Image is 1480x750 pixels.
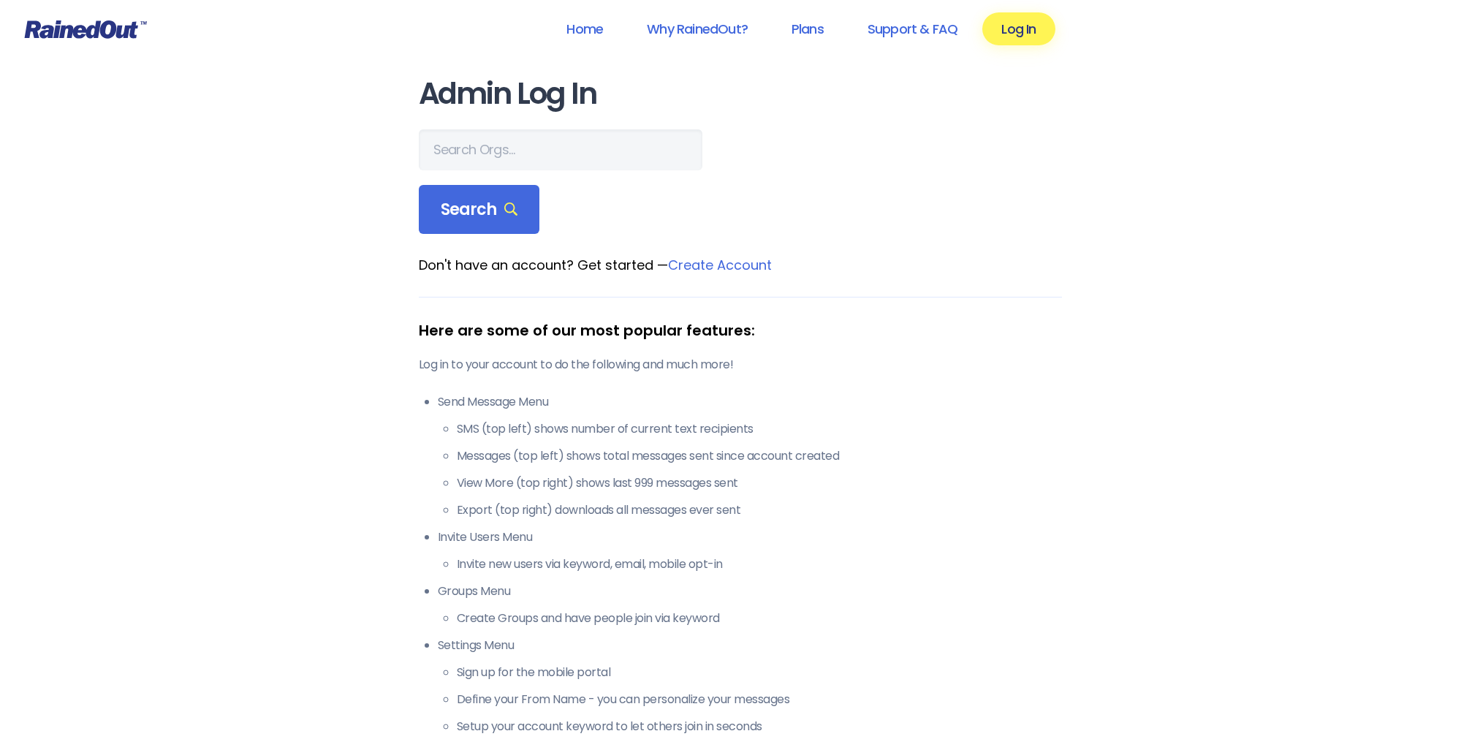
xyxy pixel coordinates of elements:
[419,129,702,170] input: Search Orgs…
[773,12,843,45] a: Plans
[441,200,518,220] span: Search
[419,319,1062,341] div: Here are some of our most popular features:
[457,447,1062,465] li: Messages (top left) shows total messages sent since account created
[457,501,1062,519] li: Export (top right) downloads all messages ever sent
[419,77,1062,110] h1: Admin Log In
[457,610,1062,627] li: Create Groups and have people join via keyword
[419,185,540,235] div: Search
[457,664,1062,681] li: Sign up for the mobile portal
[438,637,1062,735] li: Settings Menu
[457,420,1062,438] li: SMS (top left) shows number of current text recipients
[419,356,1062,374] p: Log in to your account to do the following and much more!
[457,556,1062,573] li: Invite new users via keyword, email, mobile opt-in
[849,12,976,45] a: Support & FAQ
[438,393,1062,519] li: Send Message Menu
[668,256,772,274] a: Create Account
[628,12,767,45] a: Why RainedOut?
[457,474,1062,492] li: View More (top right) shows last 999 messages sent
[438,583,1062,627] li: Groups Menu
[457,691,1062,708] li: Define your From Name - you can personalize your messages
[438,529,1062,573] li: Invite Users Menu
[982,12,1055,45] a: Log In
[547,12,622,45] a: Home
[457,718,1062,735] li: Setup your account keyword to let others join in seconds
